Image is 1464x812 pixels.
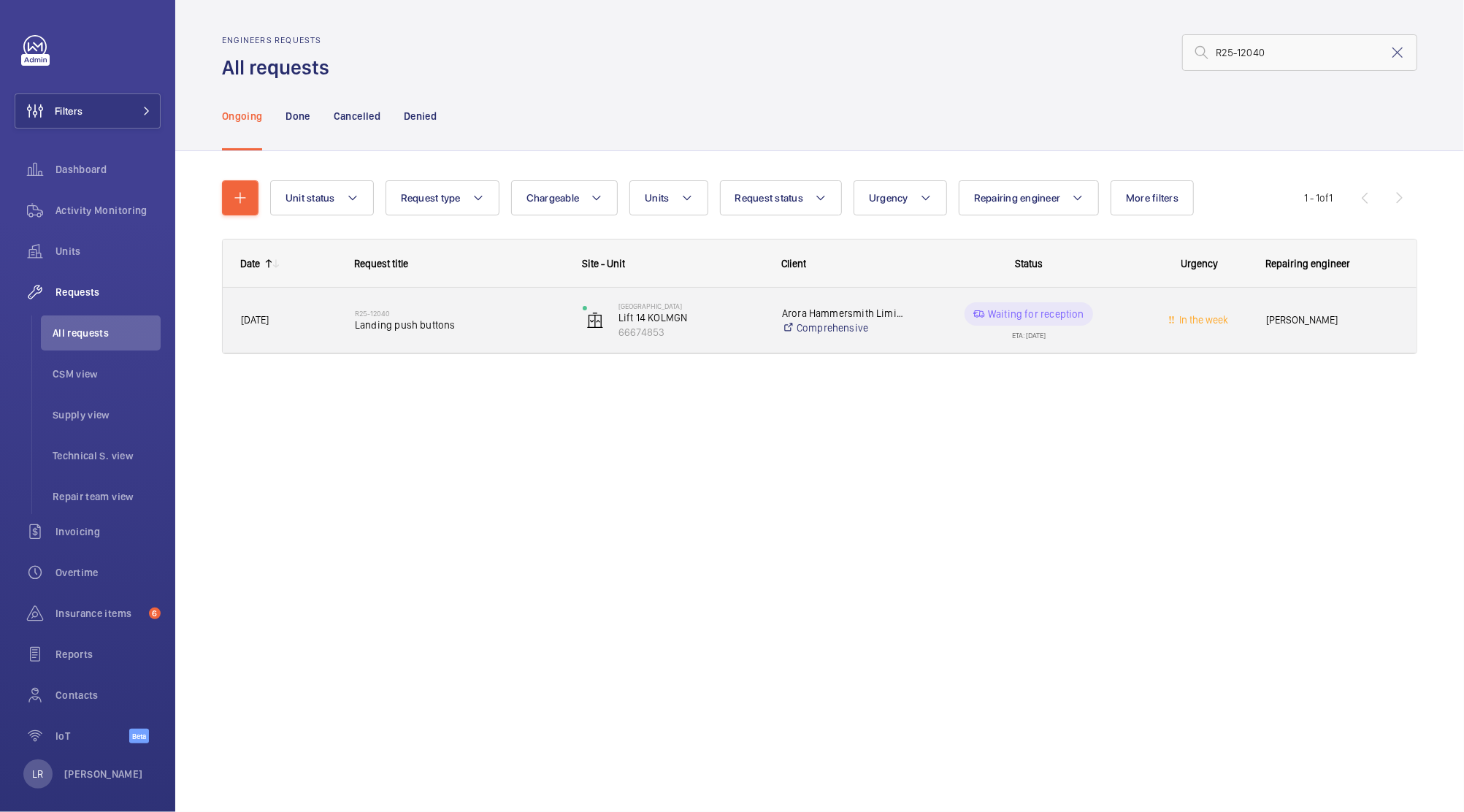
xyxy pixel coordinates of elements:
[55,729,129,743] span: IoT
[64,767,143,781] p: [PERSON_NAME]
[53,448,161,463] span: Technical S. view
[1177,314,1229,326] span: In the week
[55,162,161,177] span: Dashboard
[404,109,437,123] p: Denied
[15,93,161,129] button: Filters
[1182,34,1417,71] input: Search by request number or quote number
[526,192,580,204] span: Chargeable
[149,608,161,619] span: 6
[618,302,763,310] p: [GEOGRAPHIC_DATA]
[222,54,338,81] h1: All requests
[55,565,161,580] span: Overtime
[781,258,806,269] span: Client
[53,489,161,504] span: Repair team view
[735,192,804,204] span: Request status
[720,180,843,215] button: Request status
[55,285,161,299] span: Requests
[222,35,338,45] h2: Engineers requests
[334,109,380,123] p: Cancelled
[582,258,625,269] span: Site - Unit
[55,647,161,662] span: Reports
[988,307,1084,321] p: Waiting for reception
[355,318,564,332] span: Landing push buttons
[869,192,908,204] span: Urgency
[618,325,763,340] p: 66674853
[586,312,604,329] img: elevator.svg
[1181,258,1219,269] span: Urgency
[222,109,262,123] p: Ongoing
[32,767,43,781] p: LR
[1266,312,1399,329] span: [PERSON_NAME]
[645,192,669,204] span: Units
[782,321,905,335] a: Comprehensive
[241,314,269,326] span: [DATE]
[1015,258,1043,269] span: Status
[270,180,374,215] button: Unit status
[53,367,161,381] span: CSM view
[55,203,161,218] span: Activity Monitoring
[285,109,310,123] p: Done
[1126,192,1179,204] span: More filters
[782,306,905,321] p: Arora Hammersmith Limited
[53,326,161,340] span: All requests
[240,258,260,269] div: Date
[1319,192,1329,204] span: of
[1265,258,1350,269] span: Repairing engineer
[974,192,1061,204] span: Repairing engineer
[854,180,947,215] button: Urgency
[285,192,335,204] span: Unit status
[629,180,708,215] button: Units
[1304,193,1333,203] span: 1 - 1 1
[354,258,408,269] span: Request title
[55,606,143,621] span: Insurance items
[55,524,161,539] span: Invoicing
[55,244,161,258] span: Units
[129,729,149,743] span: Beta
[386,180,499,215] button: Request type
[1111,180,1194,215] button: More filters
[959,180,1100,215] button: Repairing engineer
[1012,326,1046,339] div: ETA: [DATE]
[55,688,161,702] span: Contacts
[355,309,564,318] h2: R25-12040
[618,310,763,325] p: Lift 14 KOLMGN
[53,407,161,422] span: Supply view
[401,192,461,204] span: Request type
[511,180,618,215] button: Chargeable
[55,104,83,118] span: Filters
